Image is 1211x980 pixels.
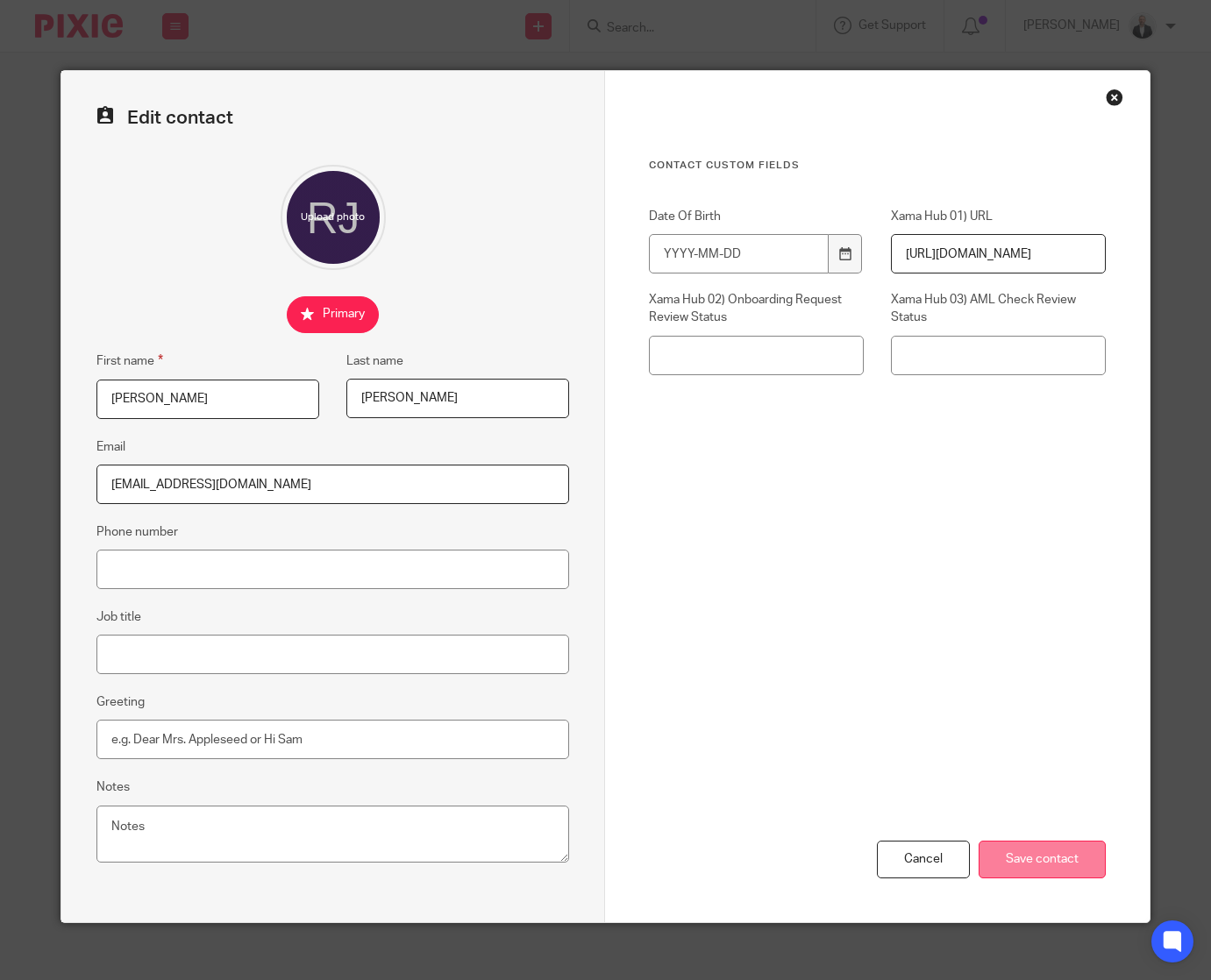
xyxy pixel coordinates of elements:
[979,841,1106,878] input: Save contact
[891,291,1106,327] label: Xama Hub 03) AML Check Review Status
[96,438,125,456] label: Email
[877,841,970,878] div: Cancel
[96,778,130,796] label: Notes
[649,234,829,273] input: YYYY-MM-DD
[1106,89,1123,106] div: Close this dialog window
[96,608,141,626] label: Job title
[96,523,178,541] label: Phone number
[649,208,864,225] label: Date Of Birth
[96,720,569,759] input: e.g. Dear Mrs. Appleseed or Hi Sam
[96,351,163,371] label: First name
[346,352,403,370] label: Last name
[649,159,1105,173] h3: Contact Custom fields
[891,208,1106,225] label: Xama Hub 01) URL
[96,693,145,711] label: Greeting
[96,106,569,130] h2: Edit contact
[649,291,864,327] label: Xama Hub 02) Onboarding Request Review Status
